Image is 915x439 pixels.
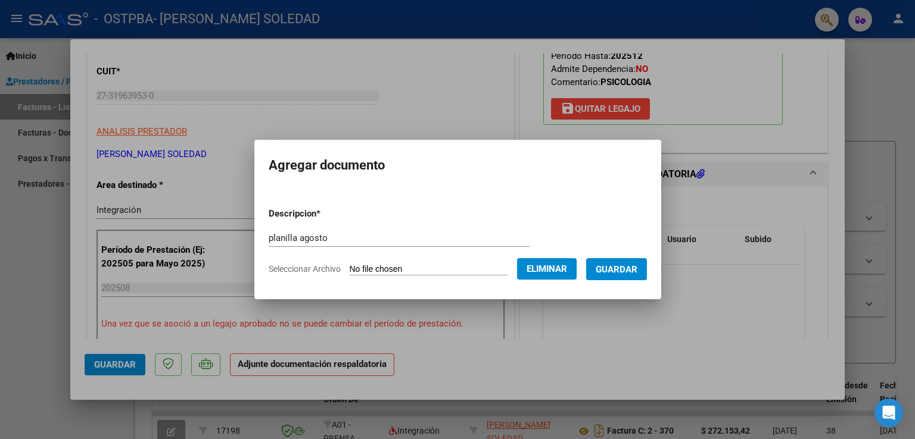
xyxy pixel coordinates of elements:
h2: Agregar documento [269,154,647,177]
button: Guardar [586,258,647,280]
p: Descripcion [269,207,382,221]
span: Seleccionar Archivo [269,264,341,274]
div: Open Intercom Messenger [874,399,903,427]
button: Eliminar [517,258,577,280]
span: Eliminar [527,264,567,274]
span: Guardar [596,264,637,275]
